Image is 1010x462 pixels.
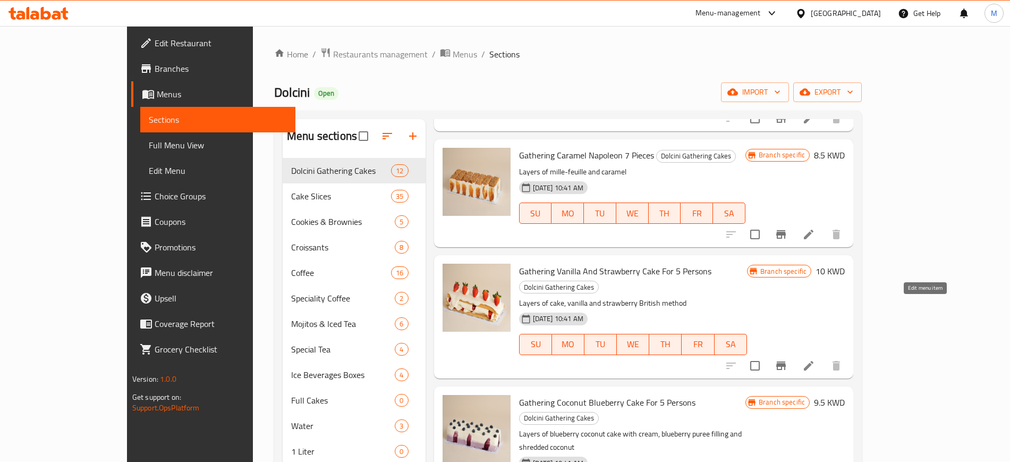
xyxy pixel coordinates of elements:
span: TU [589,337,613,352]
span: 6 [395,319,408,329]
a: Promotions [131,234,295,260]
img: Gathering Vanilla And Strawberry Cake For 5 Persons [443,264,511,332]
span: Dolcini Gathering Cakes [657,150,735,162]
span: Mojitos & Iced Tea [291,317,395,330]
li: / [432,48,436,61]
a: Menus [440,47,477,61]
div: items [395,394,408,407]
span: Select to update [744,223,766,246]
span: Edit Menu [149,164,287,177]
a: Edit Menu [140,158,295,183]
span: 5 [395,217,408,227]
span: 12 [392,166,408,176]
span: 8 [395,242,408,253]
span: Branch specific [754,150,809,160]
span: Ice Beverages Boxes [291,368,395,381]
div: Dolcini Gathering Cakes [291,164,391,177]
span: MO [556,337,580,352]
div: Cookies & Brownies5 [283,209,426,234]
span: 1.0.0 [160,372,176,386]
span: Cake Slices [291,190,391,203]
span: Speciality Coffee [291,292,395,305]
span: 4 [395,370,408,380]
span: Coverage Report [155,317,287,330]
a: Full Menu View [140,132,295,158]
button: delete [824,222,849,247]
p: Layers of cake, vanilla and strawberry British method [519,297,747,310]
h6: 9.5 KWD [814,395,845,410]
span: [DATE] 10:41 AM [529,314,588,324]
div: items [395,445,408,458]
a: Support.OpsPlatform [132,401,200,415]
span: Select all sections [352,125,375,147]
span: Cookies & Brownies [291,215,395,228]
button: TU [584,203,616,224]
div: [GEOGRAPHIC_DATA] [811,7,881,19]
span: TH [653,337,677,352]
li: / [312,48,316,61]
span: Open [314,89,338,98]
span: 1 Liter [291,445,395,458]
a: Grocery Checklist [131,337,295,362]
div: items [391,266,408,279]
span: SU [524,206,548,221]
span: Choice Groups [155,190,287,203]
button: TU [584,334,617,355]
span: 0 [395,396,408,406]
span: WE [621,337,645,352]
span: Coupons [155,215,287,228]
span: Water [291,419,395,432]
span: Get support on: [132,390,181,404]
span: Menus [453,48,477,61]
button: FR [681,203,713,224]
div: Croissants [291,241,395,254]
div: Dolcini Gathering Cakes12 [283,158,426,183]
span: [DATE] 10:41 AM [529,183,588,193]
button: Branch-specific-item [768,353,794,379]
div: Cake Slices35 [283,183,426,209]
span: Dolcini Gathering Cakes [520,281,598,293]
button: delete [824,353,849,379]
a: Edit menu item [802,228,815,241]
span: Gathering Caramel Napoleon 7 Pieces [519,147,654,163]
span: M [991,7,997,19]
button: TH [649,203,681,224]
span: Edit Restaurant [155,37,287,49]
h6: 8.5 KWD [814,148,845,163]
div: Mojitos & Iced Tea6 [283,311,426,337]
button: SA [713,203,745,224]
div: items [395,241,408,254]
a: Choice Groups [131,183,295,209]
button: Add section [400,123,426,149]
button: SU [519,203,552,224]
a: Branches [131,56,295,81]
span: Gathering Coconut Blueberry Cake For 5 Persons [519,394,695,410]
span: Branch specific [754,397,809,407]
button: export [793,82,862,102]
span: Dolcini Gathering Cakes [520,412,598,424]
img: Gathering Caramel Napoleon 7 Pieces [443,148,511,216]
a: Upsell [131,285,295,311]
span: Branch specific [756,266,811,276]
p: Layers of mille-feuille and caramel [519,165,745,179]
span: Full Cakes [291,394,395,407]
span: Upsell [155,292,287,305]
span: TU [588,206,612,221]
span: import [729,86,780,99]
h6: 10 KWD [816,264,845,279]
span: FR [686,337,710,352]
span: SA [719,337,743,352]
a: Menus [131,81,295,107]
div: items [391,190,408,203]
button: WE [616,203,649,224]
span: Grocery Checklist [155,343,287,356]
span: Restaurants management [333,48,428,61]
div: items [395,368,408,381]
div: Full Cakes0 [283,388,426,413]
